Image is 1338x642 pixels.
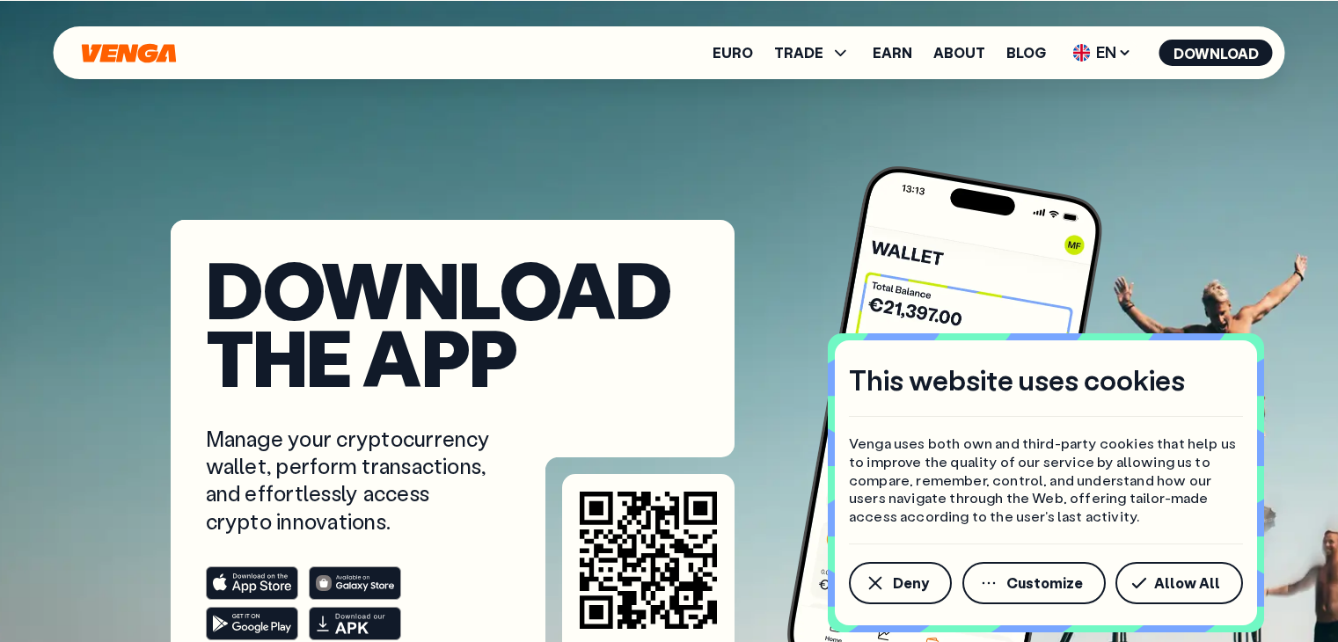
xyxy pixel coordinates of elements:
a: Earn [873,46,912,60]
button: Customize [962,562,1106,604]
svg: Home [80,43,179,63]
button: Allow All [1115,562,1243,604]
span: EN [1067,39,1138,67]
span: TRADE [774,42,852,63]
p: Manage your cryptocurrency wallet, perform transactions, and effortlessly access crypto innovations. [206,425,494,535]
span: Allow All [1154,576,1220,590]
button: Deny [849,562,952,604]
button: Download [1159,40,1273,66]
h1: Download the app [206,255,699,390]
span: TRADE [774,46,823,60]
p: Venga uses both own and third-party cookies that help us to improve the quality of our service by... [849,434,1243,526]
span: Customize [1006,576,1083,590]
a: Euro [713,46,753,60]
img: flag-uk [1073,44,1091,62]
span: Deny [893,576,929,590]
h4: This website uses cookies [849,361,1185,398]
a: About [933,46,985,60]
a: Blog [1006,46,1046,60]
